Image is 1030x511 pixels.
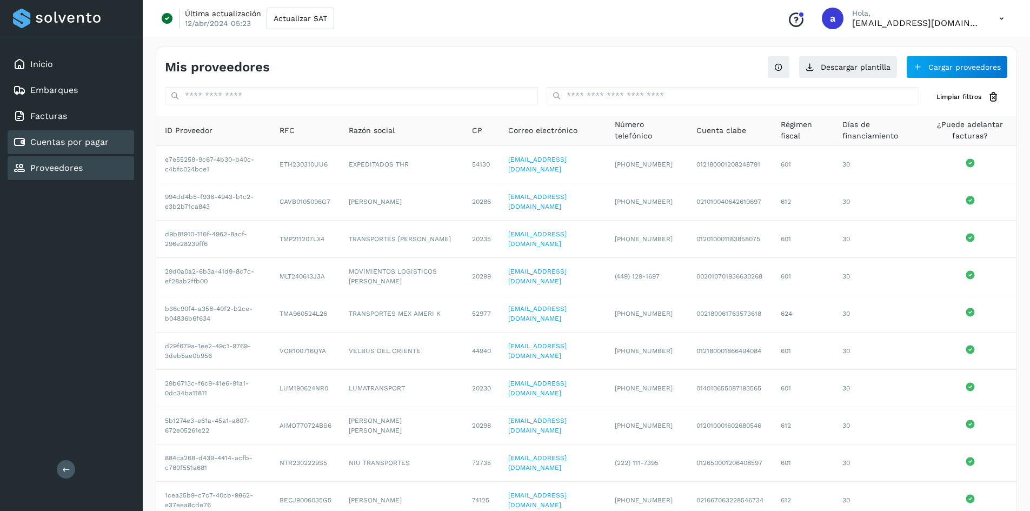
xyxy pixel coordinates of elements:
[508,492,567,509] a: [EMAIL_ADDRESS][DOMAIN_NAME]
[30,85,78,95] a: Embarques
[772,295,834,333] td: 624
[271,183,340,221] td: CAVB0105096G7
[340,146,464,183] td: EXPEDITADOS THR
[508,417,567,434] a: [EMAIL_ADDRESS][DOMAIN_NAME]
[349,125,395,136] span: Razón social
[615,198,673,205] span: [PHONE_NUMBER]
[852,9,982,18] p: Hola,
[508,156,567,173] a: [EMAIL_ADDRESS][DOMAIN_NAME]
[615,310,673,317] span: [PHONE_NUMBER]
[615,384,673,392] span: [PHONE_NUMBER]
[688,444,772,482] td: 012650001206408597
[30,111,67,121] a: Facturas
[688,258,772,295] td: 002010701936630268
[772,258,834,295] td: 601
[772,444,834,482] td: 601
[615,347,673,355] span: [PHONE_NUMBER]
[463,444,500,482] td: 72735
[508,125,577,136] span: Correo electrónico
[271,333,340,370] td: VOR100716QYA
[340,295,464,333] td: TRANSPORTES MEX AMERI K
[8,104,134,128] div: Facturas
[340,444,464,482] td: NIU TRANSPORTES
[508,305,567,322] a: [EMAIL_ADDRESS][DOMAIN_NAME]
[688,407,772,444] td: 012010001602680546
[615,422,673,429] span: [PHONE_NUMBER]
[928,87,1008,107] button: Limpiar filtros
[772,183,834,221] td: 612
[156,333,271,370] td: d29f679a-1ee2-49c1-9769-3deb5ae0b956
[936,92,981,102] span: Limpiar filtros
[772,146,834,183] td: 601
[834,370,924,407] td: 30
[463,333,500,370] td: 44940
[165,59,270,75] h4: Mis proveedores
[463,407,500,444] td: 20298
[799,56,898,78] button: Descargar plantilla
[185,18,251,28] p: 12/abr/2024 05:23
[615,459,659,467] span: (222) 111-7395
[772,333,834,370] td: 601
[688,370,772,407] td: 014010655087193565
[834,333,924,370] td: 30
[280,125,295,136] span: RFC
[834,221,924,258] td: 30
[834,146,924,183] td: 30
[615,273,660,280] span: (449) 129-1697
[340,221,464,258] td: TRANSPORTES [PERSON_NAME]
[463,370,500,407] td: 20230
[615,119,679,142] span: Número telefónico
[30,59,53,69] a: Inicio
[185,9,261,18] p: Última actualización
[271,370,340,407] td: LUM190624NR0
[340,258,464,295] td: MOVIMIENTOS LOGISTICOS [PERSON_NAME]
[688,183,772,221] td: 021010040642619697
[615,496,673,504] span: [PHONE_NUMBER]
[615,161,673,168] span: [PHONE_NUMBER]
[340,333,464,370] td: VELBUS DEL ORIENTE
[688,333,772,370] td: 012180001866494084
[852,18,982,28] p: admon@logicen.com.mx
[340,370,464,407] td: LUMATRANSPORT
[271,444,340,482] td: NTR2302229S5
[156,258,271,295] td: 29d0a0a2-6b3a-41d9-8c7c-ef28ab2ffb00
[30,163,83,173] a: Proveedores
[508,342,567,360] a: [EMAIL_ADDRESS][DOMAIN_NAME]
[271,221,340,258] td: TMP211207LX4
[842,119,915,142] span: Días de financiamiento
[156,407,271,444] td: 5b1274e3-e61a-45a1-a807-672e05261e22
[271,295,340,333] td: TMA960524L26
[834,444,924,482] td: 30
[271,407,340,444] td: AIMO770724BS6
[8,130,134,154] div: Cuentas por pagar
[834,183,924,221] td: 30
[834,407,924,444] td: 30
[772,370,834,407] td: 601
[615,235,673,243] span: [PHONE_NUMBER]
[463,258,500,295] td: 20299
[267,8,334,29] button: Actualizar SAT
[688,295,772,333] td: 002180061763573618
[772,407,834,444] td: 612
[508,454,567,472] a: [EMAIL_ADDRESS][DOMAIN_NAME]
[156,146,271,183] td: e7e55258-9c67-4b30-b40c-c4bfc024bce1
[463,146,500,183] td: 54130
[906,56,1008,78] button: Cargar proveedores
[508,380,567,397] a: [EMAIL_ADDRESS][DOMAIN_NAME]
[274,15,327,22] span: Actualizar SAT
[30,137,109,147] a: Cuentas por pagar
[696,125,746,136] span: Cuenta clabe
[463,221,500,258] td: 20235
[271,258,340,295] td: MLT240613J3A
[781,119,825,142] span: Régimen fiscal
[156,221,271,258] td: d9b81910-116f-4962-8acf-296e28239ff6
[165,125,212,136] span: ID Proveedor
[340,183,464,221] td: [PERSON_NAME]
[834,295,924,333] td: 30
[834,258,924,295] td: 30
[156,183,271,221] td: 994dd4b5-f936-4943-b1c2-e3b2b71ca843
[508,193,567,210] a: [EMAIL_ADDRESS][DOMAIN_NAME]
[508,230,567,248] a: [EMAIL_ADDRESS][DOMAIN_NAME]
[472,125,482,136] span: CP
